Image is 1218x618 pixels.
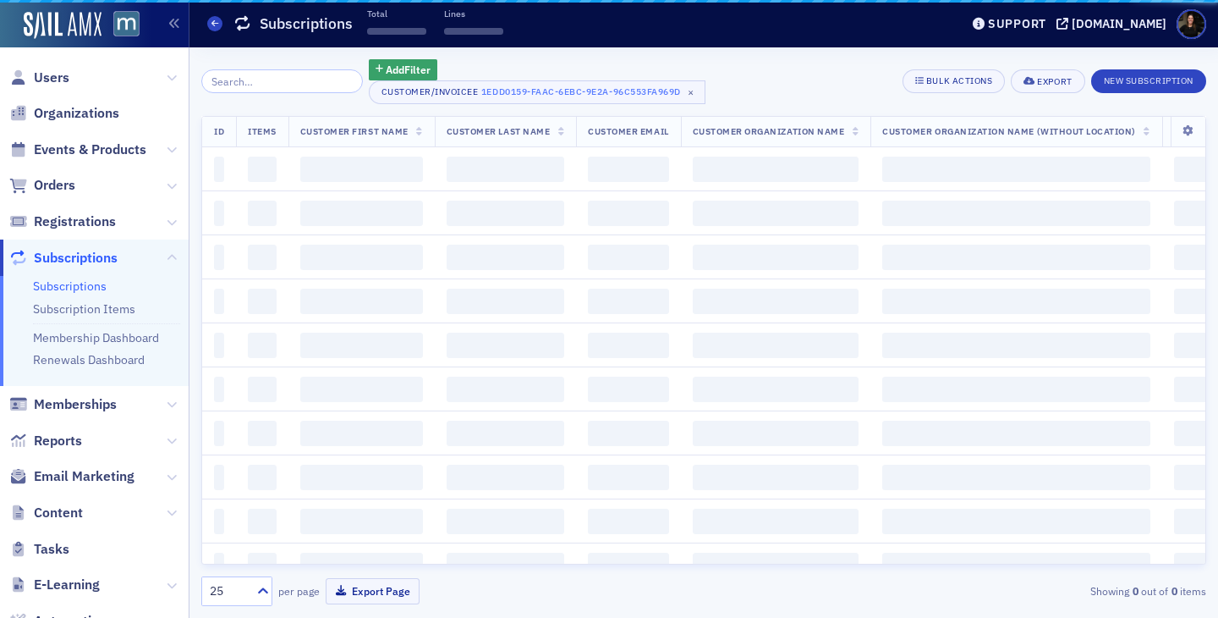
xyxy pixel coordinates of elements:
[101,11,140,40] a: View Homepage
[214,289,224,314] span: ‌
[588,465,668,490] span: ‌
[34,432,82,450] span: Reports
[214,201,224,226] span: ‌
[24,12,101,39] img: SailAMX
[369,80,705,104] button: Customer/Invoicee1edd0159-faac-6ebc-9e2a-96c553fa969d×
[33,301,135,317] a: Subscription Items
[1056,18,1172,30] button: [DOMAIN_NAME]
[588,421,668,446] span: ‌
[300,465,423,490] span: ‌
[214,465,224,490] span: ‌
[326,578,420,604] button: Export Page
[903,69,1005,93] button: Bulk Actions
[381,86,479,97] div: Customer/Invoicee
[588,157,668,182] span: ‌
[882,421,1150,446] span: ‌
[1168,583,1180,599] strong: 0
[201,69,363,93] input: Search…
[1177,9,1206,39] span: Profile
[447,509,565,534] span: ‌
[693,553,859,578] span: ‌
[9,540,69,559] a: Tasks
[113,11,140,37] img: SailAMX
[588,553,668,578] span: ‌
[9,504,83,522] a: Content
[988,16,1046,31] div: Support
[367,8,426,19] p: Total
[447,201,565,226] span: ‌
[248,289,277,314] span: ‌
[447,245,565,270] span: ‌
[367,28,426,35] span: ‌
[9,104,119,123] a: Organizations
[248,333,277,358] span: ‌
[300,333,423,358] span: ‌
[34,576,100,594] span: E-Learning
[34,467,134,486] span: Email Marketing
[278,583,320,599] label: per page
[882,125,1136,137] span: Customer Organization Name (Without Location)
[386,62,431,77] span: Add Filter
[588,289,668,314] span: ‌
[33,352,145,367] a: Renewals Dashboard
[481,83,681,100] div: 1edd0159-faac-6ebc-9e2a-96c553fa969d
[447,377,565,402] span: ‌
[34,104,119,123] span: Organizations
[882,289,1150,314] span: ‌
[300,377,423,402] span: ‌
[883,583,1206,599] div: Showing out of items
[34,395,117,414] span: Memberships
[34,212,116,231] span: Registrations
[248,245,277,270] span: ‌
[588,333,668,358] span: ‌
[300,157,423,182] span: ‌
[693,157,859,182] span: ‌
[882,465,1150,490] span: ‌
[214,553,224,578] span: ‌
[9,432,82,450] a: Reports
[34,69,69,87] span: Users
[693,201,859,226] span: ‌
[248,377,277,402] span: ‌
[447,289,565,314] span: ‌
[683,85,699,100] span: ×
[300,509,423,534] span: ‌
[882,201,1150,226] span: ‌
[248,125,277,137] span: Items
[882,377,1150,402] span: ‌
[33,279,107,294] a: Subscriptions
[300,125,409,137] span: Customer First Name
[34,540,69,559] span: Tasks
[214,157,224,182] span: ‌
[248,157,277,182] span: ‌
[9,212,116,231] a: Registrations
[248,509,277,534] span: ‌
[693,377,859,402] span: ‌
[214,377,224,402] span: ‌
[1091,69,1206,93] button: New Subscription
[214,421,224,446] span: ‌
[1011,69,1084,93] button: Export
[693,509,859,534] span: ‌
[588,509,668,534] span: ‌
[300,201,423,226] span: ‌
[447,553,565,578] span: ‌
[33,330,159,345] a: Membership Dashboard
[34,176,75,195] span: Orders
[588,201,668,226] span: ‌
[9,467,134,486] a: Email Marketing
[369,59,438,80] button: AddFilter
[300,421,423,446] span: ‌
[300,245,423,270] span: ‌
[210,582,247,600] div: 25
[588,245,668,270] span: ‌
[882,157,1150,182] span: ‌
[444,28,503,35] span: ‌
[693,125,845,137] span: Customer Organization Name
[248,553,277,578] span: ‌
[1037,77,1072,86] div: Export
[693,245,859,270] span: ‌
[300,289,423,314] span: ‌
[1091,72,1206,87] a: New Subscription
